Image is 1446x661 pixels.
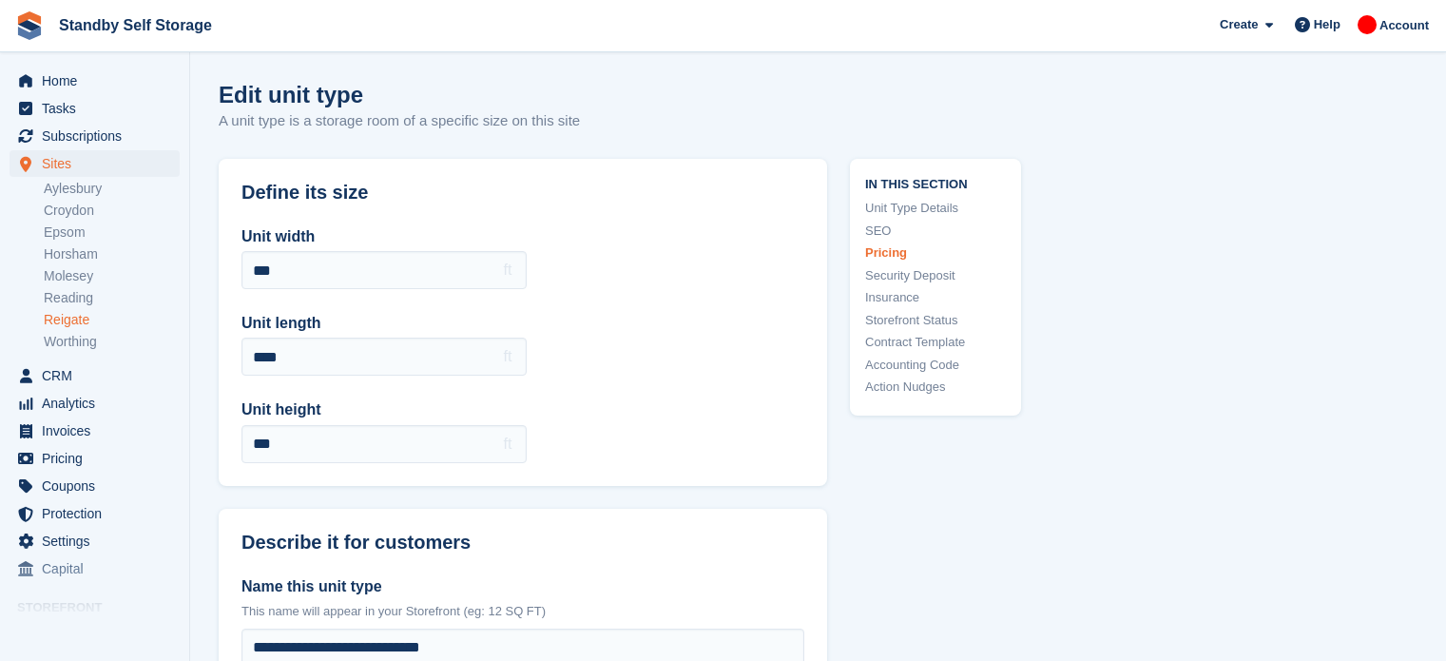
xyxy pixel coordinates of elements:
[241,602,804,621] p: This name will appear in your Storefront (eg: 12 SQ FT)
[241,182,804,204] h2: Define its size
[241,575,804,598] label: Name this unit type
[10,528,180,554] a: menu
[10,123,180,149] a: menu
[44,289,180,307] a: Reading
[865,378,1006,397] a: Action Nudges
[10,473,180,499] a: menu
[865,174,1006,192] span: In this section
[42,418,156,444] span: Invoices
[44,311,180,329] a: Reigate
[44,333,180,351] a: Worthing
[865,222,1006,241] a: SEO
[42,68,156,94] span: Home
[865,199,1006,218] a: Unit Type Details
[865,243,1006,262] a: Pricing
[219,82,580,107] h1: Edit unit type
[44,245,180,263] a: Horsham
[1314,15,1340,34] span: Help
[865,333,1006,352] a: Contract Template
[241,399,527,421] label: Unit height
[1379,16,1429,35] span: Account
[241,312,527,335] label: Unit length
[42,362,156,389] span: CRM
[42,390,156,417] span: Analytics
[219,110,580,132] p: A unit type is a storage room of a specific size on this site
[44,224,180,242] a: Epsom
[10,95,180,122] a: menu
[42,123,156,149] span: Subscriptions
[865,266,1006,285] a: Security Deposit
[44,202,180,220] a: Croydon
[1220,15,1258,34] span: Create
[10,68,180,94] a: menu
[10,555,180,582] a: menu
[51,10,220,41] a: Standby Self Storage
[10,445,180,472] a: menu
[42,500,156,527] span: Protection
[42,150,156,177] span: Sites
[42,555,156,582] span: Capital
[865,311,1006,330] a: Storefront Status
[241,225,527,248] label: Unit width
[10,390,180,417] a: menu
[44,180,180,198] a: Aylesbury
[1358,15,1377,34] img: Aaron Winter
[42,445,156,472] span: Pricing
[42,473,156,499] span: Coupons
[10,418,180,444] a: menu
[17,598,189,617] span: Storefront
[42,528,156,554] span: Settings
[865,356,1006,375] a: Accounting Code
[10,500,180,527] a: menu
[44,267,180,285] a: Molesey
[10,362,180,389] a: menu
[10,150,180,177] a: menu
[42,95,156,122] span: Tasks
[865,288,1006,307] a: Insurance
[241,532,804,554] h2: Describe it for customers
[15,11,44,40] img: stora-icon-8386f47178a22dfd0bd8f6a31ec36ba5ce8667c1dd55bd0f319d3a0aa187defe.svg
